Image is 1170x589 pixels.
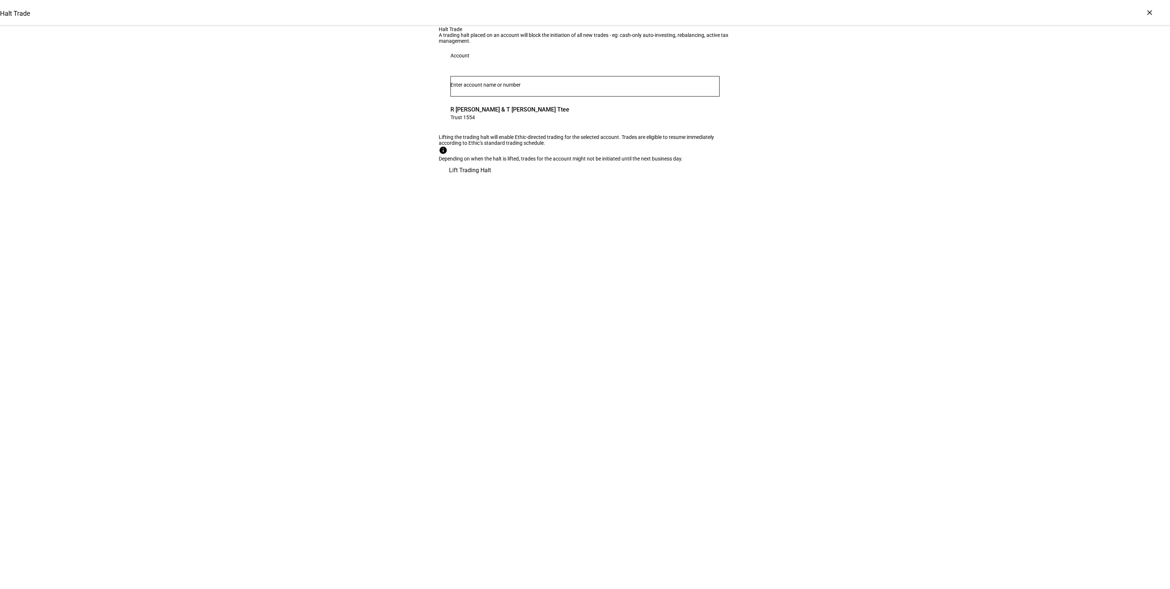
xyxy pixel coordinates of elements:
div: × [1144,7,1155,18]
div: Halt Trade [439,26,731,32]
span: Trust 1554 [450,114,569,121]
input: Number [450,82,720,88]
div: Depending on when the halt is lifted, trades for the account might not be initiated until the nex... [439,156,731,162]
div: A trading halt placed on an account will block the initiation of all new trades - eg: cash-only a... [439,32,731,44]
span: Lift Trading Halt [449,162,491,179]
button: Lift Trading Halt [439,162,501,179]
div: Lifting the trading halt will enable Ethic-directed trading for the selected account. Trades are ... [439,134,731,146]
div: Account [450,53,469,58]
mat-icon: info [439,146,453,155]
span: R [PERSON_NAME] & T [PERSON_NAME] Ttee [450,105,569,114]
